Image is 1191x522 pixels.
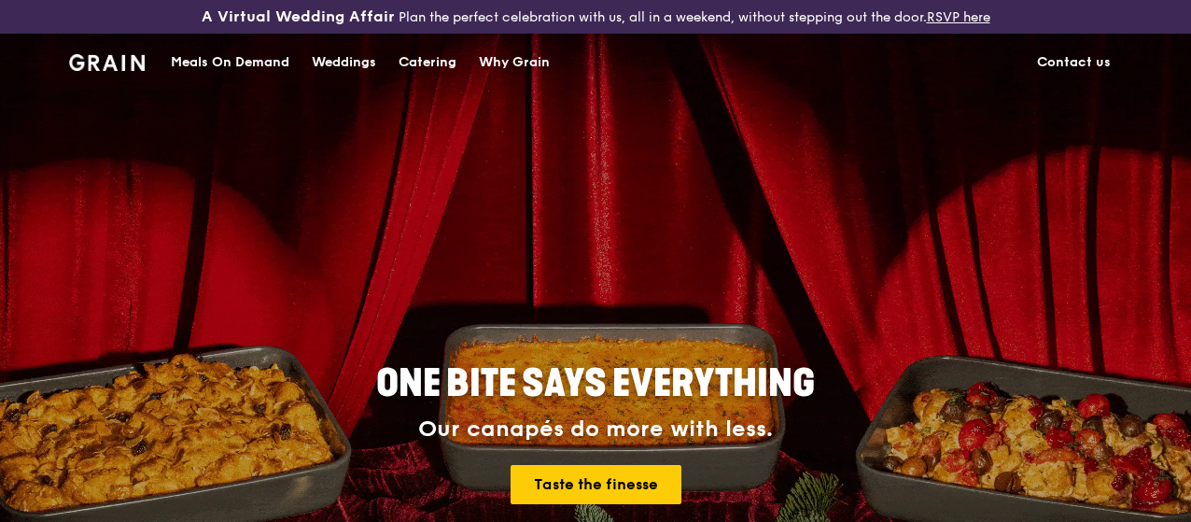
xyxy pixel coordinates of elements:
a: Contact us [1026,35,1122,91]
a: Weddings [301,35,387,91]
a: Taste the finesse [511,465,681,504]
div: Why Grain [479,35,550,91]
a: Why Grain [468,35,561,91]
div: Our canapés do more with less. [259,416,932,443]
a: GrainGrain [69,33,145,89]
div: Plan the perfect celebration with us, all in a weekend, without stepping out the door. [199,7,993,26]
div: Catering [399,35,456,91]
a: RSVP here [927,9,990,25]
a: Catering [387,35,468,91]
h3: A Virtual Wedding Affair [202,7,395,26]
div: Meals On Demand [171,35,289,91]
div: Weddings [312,35,376,91]
img: Grain [69,54,145,71]
span: ONE BITE SAYS EVERYTHING [376,361,815,406]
